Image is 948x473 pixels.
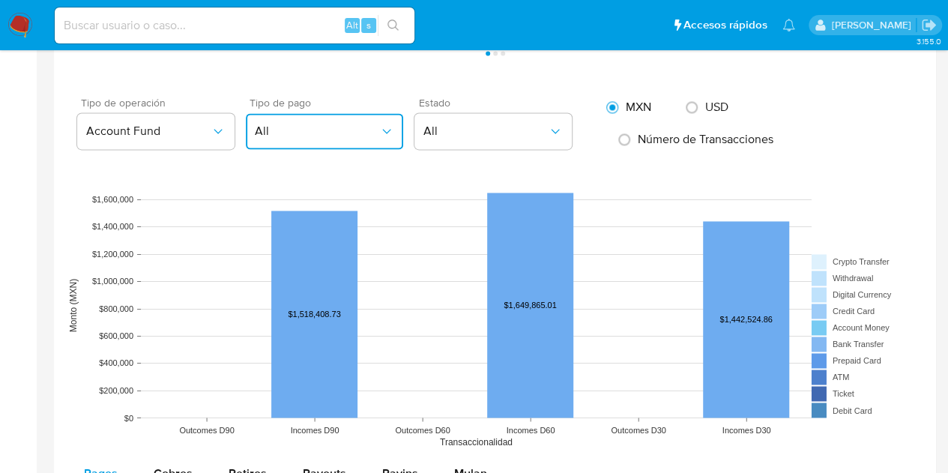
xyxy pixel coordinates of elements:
[55,16,414,35] input: Buscar usuario o caso...
[782,19,795,31] a: Notificaciones
[916,35,941,47] span: 3.155.0
[831,18,916,32] p: adriana.camarilloduran@mercadolibre.com.mx
[683,17,767,33] span: Accesos rápidos
[346,18,358,32] span: Alt
[366,18,371,32] span: s
[378,15,408,36] button: search-icon
[921,17,937,33] a: Salir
